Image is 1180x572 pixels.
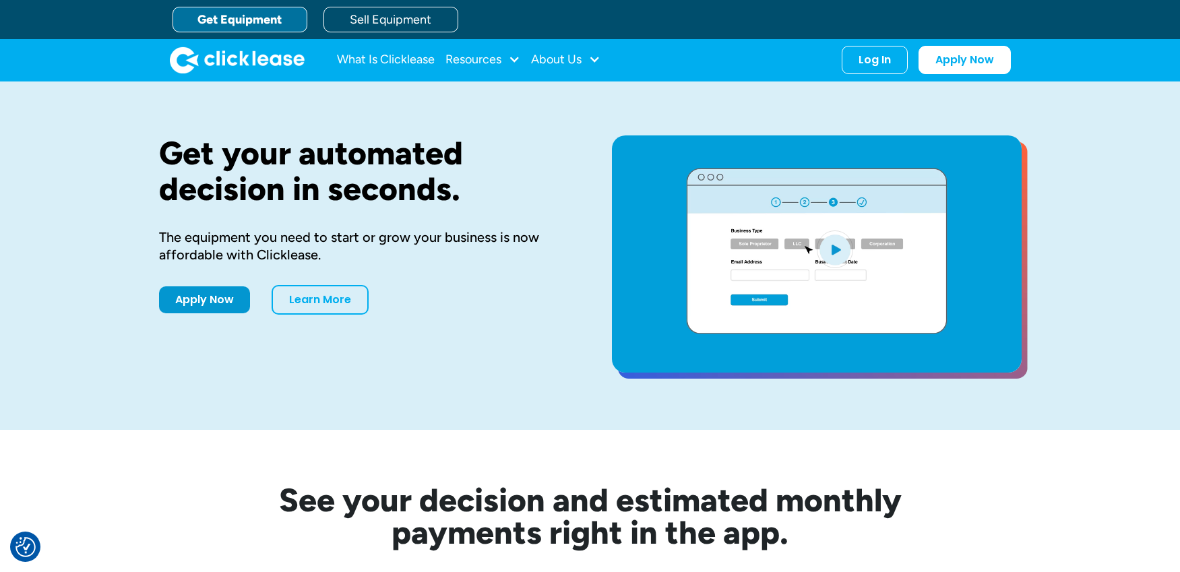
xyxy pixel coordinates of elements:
[15,537,36,557] img: Revisit consent button
[213,484,968,548] h2: See your decision and estimated monthly payments right in the app.
[272,285,369,315] a: Learn More
[159,228,569,263] div: The equipment you need to start or grow your business is now affordable with Clicklease.
[159,286,250,313] a: Apply Now
[859,53,891,67] div: Log In
[170,46,305,73] img: Clicklease logo
[531,46,600,73] div: About Us
[817,230,853,268] img: Blue play button logo on a light blue circular background
[323,7,458,32] a: Sell Equipment
[15,537,36,557] button: Consent Preferences
[612,135,1022,373] a: open lightbox
[159,135,569,207] h1: Get your automated decision in seconds.
[337,46,435,73] a: What Is Clicklease
[919,46,1011,74] a: Apply Now
[445,46,520,73] div: Resources
[173,7,307,32] a: Get Equipment
[170,46,305,73] a: home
